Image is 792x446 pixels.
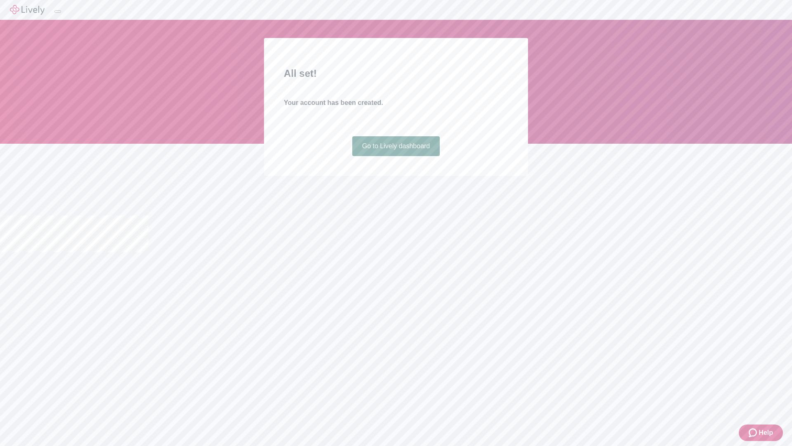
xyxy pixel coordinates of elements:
[352,136,440,156] a: Go to Lively dashboard
[10,5,45,15] img: Lively
[749,428,759,438] svg: Zendesk support icon
[284,66,508,81] h2: All set!
[284,98,508,108] h4: Your account has been created.
[54,10,61,13] button: Log out
[759,428,773,438] span: Help
[739,425,783,441] button: Zendesk support iconHelp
